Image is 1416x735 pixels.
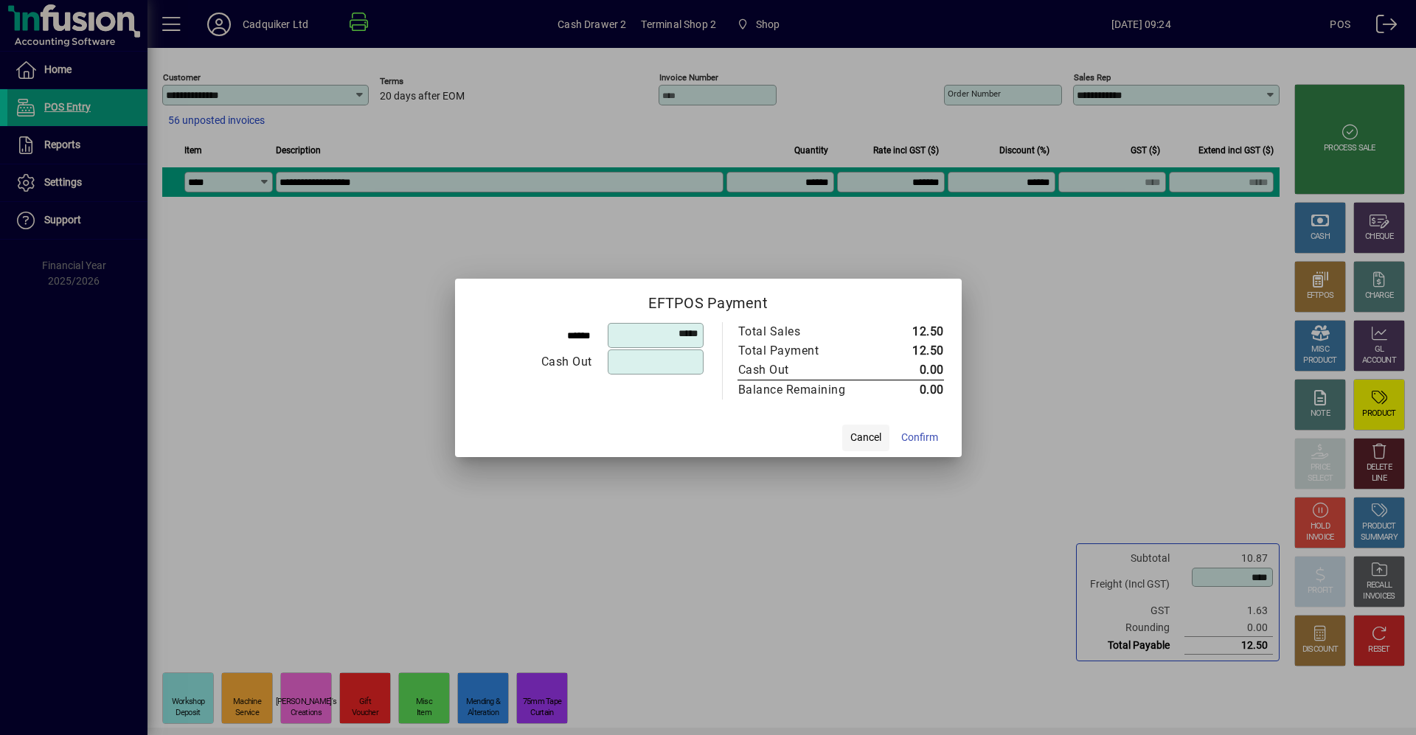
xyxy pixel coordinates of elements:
[895,425,944,451] button: Confirm
[877,380,944,400] td: 0.00
[877,341,944,360] td: 12.50
[842,425,889,451] button: Cancel
[455,279,962,321] h2: EFTPOS Payment
[877,360,944,380] td: 0.00
[850,430,881,445] span: Cancel
[901,430,938,445] span: Confirm
[737,341,877,360] td: Total Payment
[738,361,862,379] div: Cash Out
[738,381,862,399] div: Balance Remaining
[877,322,944,341] td: 12.50
[473,353,592,371] div: Cash Out
[737,322,877,341] td: Total Sales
